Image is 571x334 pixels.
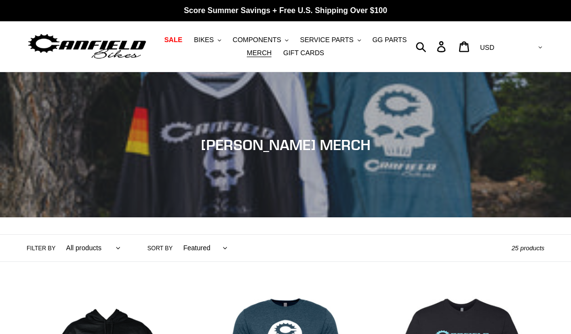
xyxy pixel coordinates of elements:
a: GG PARTS [367,33,411,46]
span: GG PARTS [372,36,406,44]
a: SALE [159,33,187,46]
button: COMPONENTS [228,33,293,46]
span: SERVICE PARTS [300,36,353,44]
span: GIFT CARDS [283,49,324,57]
button: BIKES [189,33,226,46]
label: Filter by [27,244,56,253]
span: COMPONENTS [233,36,281,44]
img: Canfield Bikes [27,31,148,62]
a: MERCH [242,46,276,60]
button: SERVICE PARTS [295,33,365,46]
span: 25 products [511,244,544,252]
a: GIFT CARDS [278,46,329,60]
span: BIKES [194,36,214,44]
span: MERCH [247,49,271,57]
span: SALE [164,36,182,44]
label: Sort by [148,244,173,253]
span: [PERSON_NAME] MERCH [201,136,371,153]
